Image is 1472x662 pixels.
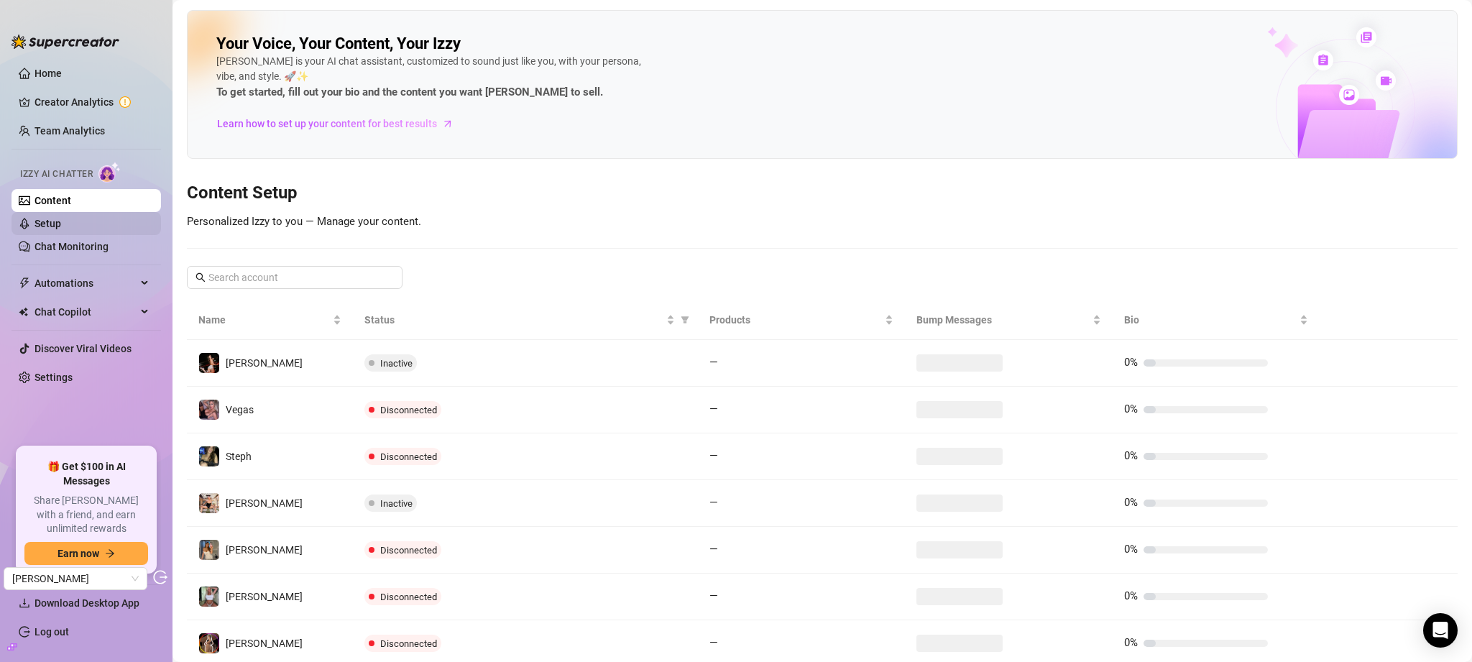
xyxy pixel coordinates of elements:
span: 0% [1124,589,1138,602]
span: Personalized Izzy to you — Manage your content. [187,215,421,228]
span: 0% [1124,449,1138,462]
span: Earn now [57,548,99,559]
a: Setup [34,218,61,229]
img: Chat Copilot [19,307,28,317]
span: Chat Copilot [34,300,137,323]
span: Inactive [380,358,413,369]
img: Vegas [199,400,219,420]
span: 🎁 Get $100 in AI Messages [24,460,148,488]
a: Log out [34,626,69,638]
span: build [7,642,17,652]
span: Share [PERSON_NAME] with a friend, and earn unlimited rewards [24,494,148,536]
a: Chat Monitoring [34,241,109,252]
span: — [709,403,718,415]
img: Steph [199,446,219,466]
div: Open Intercom Messenger [1423,613,1458,648]
a: Creator Analytics exclamation-circle [34,91,149,114]
img: Dana [199,493,219,513]
img: ai-chatter-content-library-cLFOSyPT.png [1234,12,1457,158]
th: Bio [1113,300,1320,340]
span: [PERSON_NAME] [226,638,303,649]
span: arrow-right [441,116,455,131]
span: [PERSON_NAME] [226,544,303,556]
span: logout [153,570,167,584]
span: 0% [1124,496,1138,509]
span: Download Desktop App [34,597,139,609]
span: Carrie Hyrowski [12,568,139,589]
span: Bump Messages [916,312,1089,328]
span: 0% [1124,356,1138,369]
strong: To get started, fill out your bio and the content you want [PERSON_NAME] to sell. [216,86,603,98]
span: [PERSON_NAME] [226,591,303,602]
span: 0% [1124,543,1138,556]
span: — [709,356,718,369]
span: Status [364,312,663,328]
a: Home [34,68,62,79]
h3: Content Setup [187,182,1458,205]
span: Disconnected [380,405,437,415]
th: Products [698,300,905,340]
span: Disconnected [380,592,437,602]
a: Learn how to set up your content for best results [216,112,464,135]
th: Status [353,300,698,340]
a: Team Analytics [34,125,105,137]
span: — [709,496,718,509]
span: filter [678,309,692,331]
span: [PERSON_NAME] [226,497,303,509]
h2: Your Voice, Your Content, Your Izzy [216,34,461,54]
span: — [709,543,718,556]
span: search [195,272,206,282]
span: — [709,449,718,462]
span: 0% [1124,403,1138,415]
img: Hazel [199,540,219,560]
span: Automations [34,272,137,295]
button: Earn nowarrow-right [24,542,148,565]
span: Steph [226,451,252,462]
span: arrow-right [105,548,115,558]
span: Izzy AI Chatter [20,167,93,181]
span: download [19,597,30,609]
img: Jill [199,633,219,653]
span: Disconnected [380,451,437,462]
th: Bump Messages [905,300,1112,340]
span: [PERSON_NAME] [226,357,303,369]
div: [PERSON_NAME] is your AI chat assistant, customized to sound just like you, with your persona, vi... [216,54,648,101]
a: Settings [34,372,73,383]
input: Search account [208,270,382,285]
span: Products [709,312,882,328]
span: Inactive [380,498,413,509]
img: AI Chatter [98,162,121,183]
span: — [709,589,718,602]
span: Disconnected [380,545,437,556]
a: Content [34,195,71,206]
span: Name [198,312,330,328]
img: logo-BBDzfeDw.svg [11,35,119,49]
img: Sara [199,587,219,607]
span: 0% [1124,636,1138,649]
span: Vegas [226,404,254,415]
img: Leah [199,353,219,373]
span: filter [681,316,689,324]
span: Disconnected [380,638,437,649]
span: thunderbolt [19,277,30,289]
th: Name [187,300,353,340]
a: Discover Viral Videos [34,343,132,354]
span: Bio [1124,312,1297,328]
span: — [709,636,718,649]
span: Learn how to set up your content for best results [217,116,437,132]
